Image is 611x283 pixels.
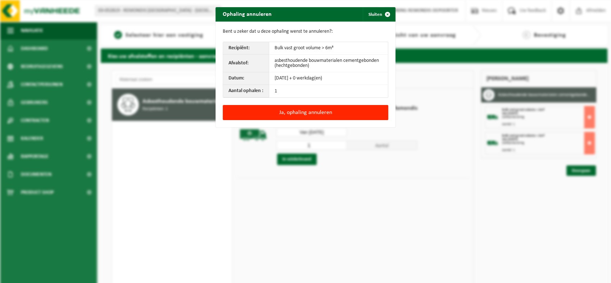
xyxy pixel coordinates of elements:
p: Bent u zeker dat u deze ophaling wenst te annuleren?: [223,29,388,35]
button: Ja, ophaling annuleren [223,105,388,120]
th: Datum: [223,72,269,85]
td: [DATE] + 0 werkdag(en) [269,72,388,85]
button: Sluiten [363,7,395,22]
td: 1 [269,85,388,97]
th: Afvalstof: [223,55,269,72]
h2: Ophaling annuleren [216,7,279,21]
td: asbesthoudende bouwmaterialen cementgebonden (hechtgebonden) [269,55,388,72]
th: Aantal ophalen : [223,85,269,97]
td: Bulk vast groot volume > 6m³ [269,42,388,55]
th: Recipiënt: [223,42,269,55]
